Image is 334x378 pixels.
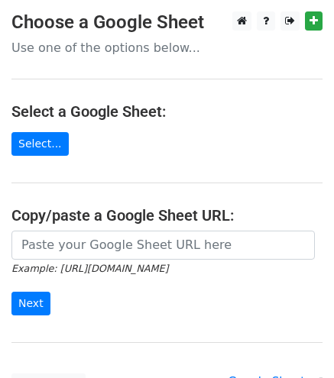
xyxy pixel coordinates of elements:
[11,102,323,121] h4: Select a Google Sheet:
[11,11,323,34] h3: Choose a Google Sheet
[11,263,168,274] small: Example: [URL][DOMAIN_NAME]
[11,40,323,56] p: Use one of the options below...
[11,292,50,315] input: Next
[11,231,315,260] input: Paste your Google Sheet URL here
[11,132,69,156] a: Select...
[11,206,323,225] h4: Copy/paste a Google Sheet URL:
